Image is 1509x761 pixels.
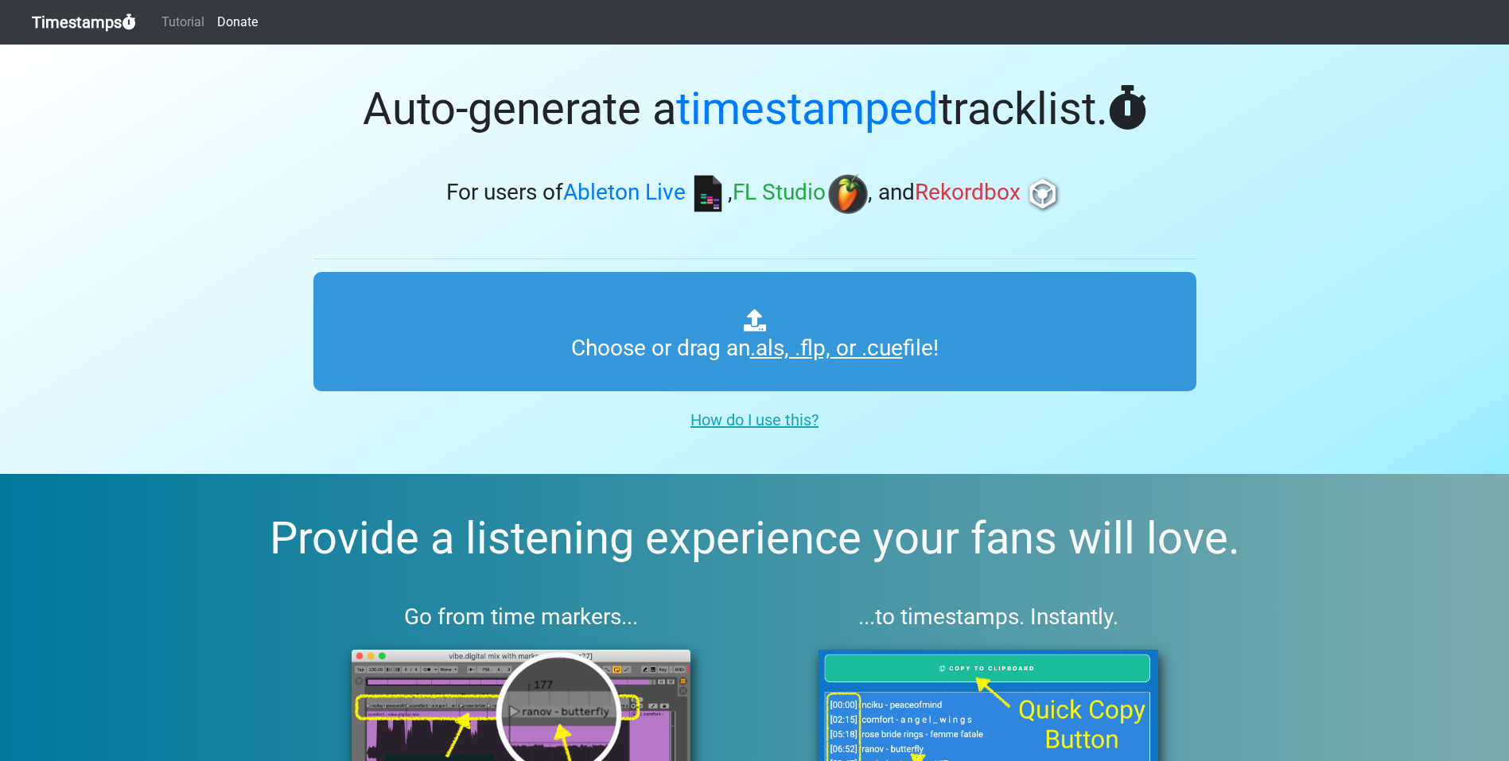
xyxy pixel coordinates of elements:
[313,174,1196,214] h3: For users of , , and
[688,174,728,214] img: ableton.png
[915,180,1021,206] span: Rekordbox
[676,83,939,135] span: timestamped
[32,6,136,38] a: Timestamps
[690,410,819,429] u: How do I use this?
[155,6,211,38] a: Tutorial
[38,512,1471,565] h2: Provide a listening experience your fans will love.
[313,604,729,631] h3: Go from time markers...
[828,174,868,214] img: fl.png
[780,604,1196,631] h3: ...to timestamps. Instantly.
[313,83,1196,136] h1: Auto-generate a tracklist.
[563,180,686,206] span: Ableton Live
[1023,174,1063,214] img: rb.png
[733,180,826,206] span: FL Studio
[211,6,264,38] a: Donate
